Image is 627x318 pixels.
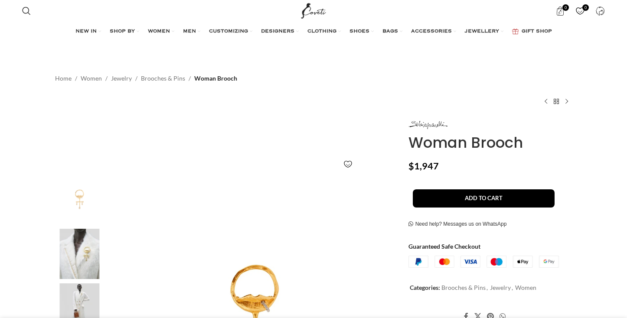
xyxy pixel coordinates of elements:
[512,23,552,40] a: GIFT SHOP
[522,28,552,35] span: GIFT SHOP
[75,28,97,35] span: NEW IN
[141,74,185,83] a: Brooches & Pins
[55,74,237,83] nav: Breadcrumb
[18,2,35,19] a: Search
[307,23,341,40] a: CLOTHING
[75,23,101,40] a: NEW IN
[410,284,440,291] span: Categories:
[571,2,589,19] div: My Wishlist
[148,28,170,35] span: WOMEN
[81,74,102,83] a: Women
[413,189,555,208] button: Add to cart
[261,23,299,40] a: DESIGNERS
[562,4,569,11] span: 0
[465,23,503,40] a: JEWELLERY
[148,23,174,40] a: WOMEN
[408,256,559,268] img: guaranteed-safe-checkout-bordered.j
[111,74,132,83] a: Jewelry
[183,28,196,35] span: MEN
[408,160,439,172] bdi: 1,947
[411,28,452,35] span: ACCESSORIES
[299,6,328,14] a: Site logo
[110,28,135,35] span: SHOP BY
[441,284,486,291] a: Brooches & Pins
[53,229,106,279] img: Schiaparelli bags
[562,96,572,107] a: Next product
[183,23,200,40] a: MEN
[209,23,252,40] a: CUSTOMIZING
[408,121,447,129] img: Schiaparelli
[209,28,248,35] span: CUSTOMIZING
[194,74,237,83] span: Woman Brooch
[349,28,369,35] span: SHOES
[110,23,139,40] a: SHOP BY
[582,4,589,11] span: 0
[552,2,569,19] a: 0
[411,23,456,40] a: ACCESSORIES
[487,283,488,292] span: ,
[382,28,398,35] span: BAGS
[18,23,609,40] div: Main navigation
[512,29,519,34] img: GiftBag
[465,28,499,35] span: JEWELLERY
[408,134,572,152] h1: Woman Brooch
[408,243,480,250] strong: Guaranteed Safe Checkout
[512,283,513,292] span: ,
[53,174,106,224] img: Woman Brooch
[571,2,589,19] a: 0
[55,74,72,83] a: Home
[490,284,511,291] a: Jewelry
[408,221,507,228] a: Need help? Messages us on WhatsApp
[408,160,414,172] span: $
[515,284,536,291] a: Women
[307,28,336,35] span: CLOTHING
[382,23,402,40] a: BAGS
[541,96,551,107] a: Previous product
[261,28,294,35] span: DESIGNERS
[349,23,374,40] a: SHOES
